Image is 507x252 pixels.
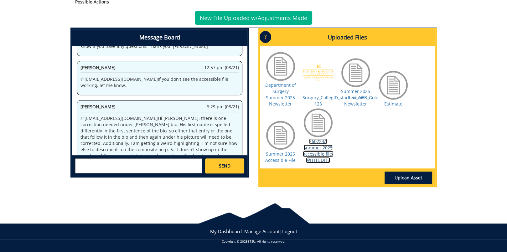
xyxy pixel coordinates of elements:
a: 260223A summer 2025 accessible file-WITH EDITS [303,138,334,163]
a: Manage Account [244,228,280,234]
p: @ [EMAIL_ADDRESS][DOMAIN_NAME] If you don't see the accessible file working, let me know. [80,76,239,89]
span: [PERSON_NAME] [80,64,116,70]
a: Surgery_CollegID_stacked_WEB_Gold 123 [303,95,379,107]
a: Summer 2025 Accessible File [265,151,296,163]
a: My Dashboard [210,228,242,234]
a: Logout [282,228,297,234]
a: New File Uploaded w/Adjustments Made [195,11,312,25]
a: Estimate [384,101,402,107]
h4: Uploaded Files [260,29,435,46]
a: SEND [205,158,244,173]
span: SEND [219,163,230,169]
h4: Message Board [72,29,247,46]
a: Department of Surgery Summer 2025 Newsletter [265,82,296,107]
a: ETSU [248,239,255,244]
span: 12:57 pm (08/21) [204,64,239,71]
textarea: messageToSend [75,158,202,173]
span: [PERSON_NAME] [80,104,116,110]
p: @ [EMAIL_ADDRESS][DOMAIN_NAME] Hi [PERSON_NAME], there is one correction needed under [PERSON_NAM... [80,115,239,172]
a: Summer 2025 Revised Newsletter [341,88,370,107]
p: ? [260,31,271,43]
span: 6:29 pm (08/21) [207,104,239,110]
a: Upload Asset [385,172,432,184]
